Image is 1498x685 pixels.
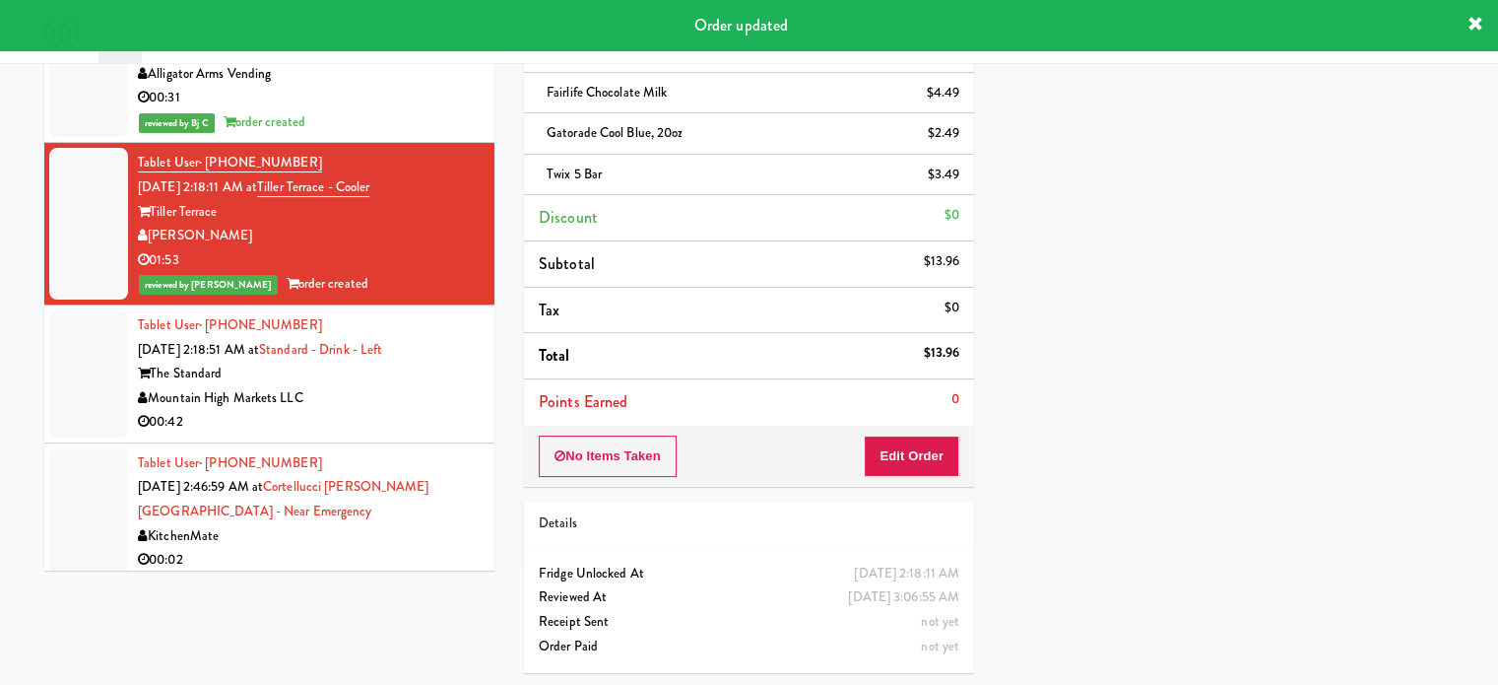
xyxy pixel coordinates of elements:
span: Twix 5 Bar [547,165,602,183]
li: Tablet User· [PHONE_NUMBER][DATE] 2:18:51 AM atStandard - Drink - LeftThe StandardMountain High M... [44,306,494,444]
span: not yet [921,612,959,631]
span: Points Earned [539,390,627,413]
div: 0 [951,387,959,412]
button: Edit Order [864,436,959,477]
span: Fairlife Chocolate Milk [547,83,667,102]
a: Tiller Terrace - Cooler [257,177,369,197]
div: KitchenMate [138,524,480,549]
div: Alligator Arms Vending [138,62,480,87]
div: Reviewed At [539,585,959,610]
div: 00:42 [138,410,480,435]
a: Tablet User· [PHONE_NUMBER] [138,153,322,172]
div: $2.49 [928,121,960,146]
span: Tax [539,299,559,321]
div: Details [539,512,959,536]
div: $3.49 [928,163,960,187]
li: Tablet User· [PHONE_NUMBER][DATE] 2:18:11 AM atTiller Terrace - CoolerTiller Terrace[PERSON_NAME]... [44,143,494,306]
div: [DATE] 2:18:11 AM [854,562,959,586]
li: Tablet User· [PHONE_NUMBER][DATE] 2:46:59 AM atCortellucci [PERSON_NAME][GEOGRAPHIC_DATA] - near ... [44,444,494,582]
div: Fridge Unlocked At [539,562,959,586]
span: · [PHONE_NUMBER] [199,153,322,171]
div: Tiller Terrace [138,200,480,225]
a: Cortellucci [PERSON_NAME][GEOGRAPHIC_DATA] - near Emergency [138,477,429,520]
span: Subtotal [539,252,595,275]
div: The Standard [138,362,480,386]
span: [DATE] 2:18:51 AM at [138,340,259,359]
div: Mountain High Markets LLC [138,386,480,411]
span: reviewed by [PERSON_NAME] [139,275,278,295]
div: $0 [944,296,959,320]
span: not yet [921,637,959,655]
a: Standard - Drink - Left [259,340,382,359]
div: $0 [944,203,959,228]
span: Gatorade Cool Blue, 20oz [547,123,683,142]
a: Tablet User· [PHONE_NUMBER] [138,315,322,334]
div: [PERSON_NAME] [138,224,480,248]
span: Total [539,344,570,367]
div: Order Paid [539,635,959,659]
button: No Items Taken [539,436,677,477]
div: $13.96 [923,341,959,366]
span: [DATE] 2:18:11 AM at [138,177,257,196]
div: 00:02 [138,548,480,573]
div: 01:53 [138,248,480,273]
div: [DATE] 3:06:55 AM [848,585,959,610]
span: order created [224,112,305,131]
div: Receipt Sent [539,610,959,635]
span: · [PHONE_NUMBER] [199,315,322,334]
span: · [PHONE_NUMBER] [199,453,322,472]
div: $4.49 [927,81,960,105]
span: Discount [539,206,598,229]
a: Tablet User· [PHONE_NUMBER] [138,453,322,472]
span: [DATE] 2:46:59 AM at [138,477,263,496]
div: $13.96 [923,249,959,274]
div: 00:31 [138,86,480,110]
span: Order updated [694,14,788,36]
span: order created [287,274,368,293]
span: reviewed by Bj C [139,113,215,133]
